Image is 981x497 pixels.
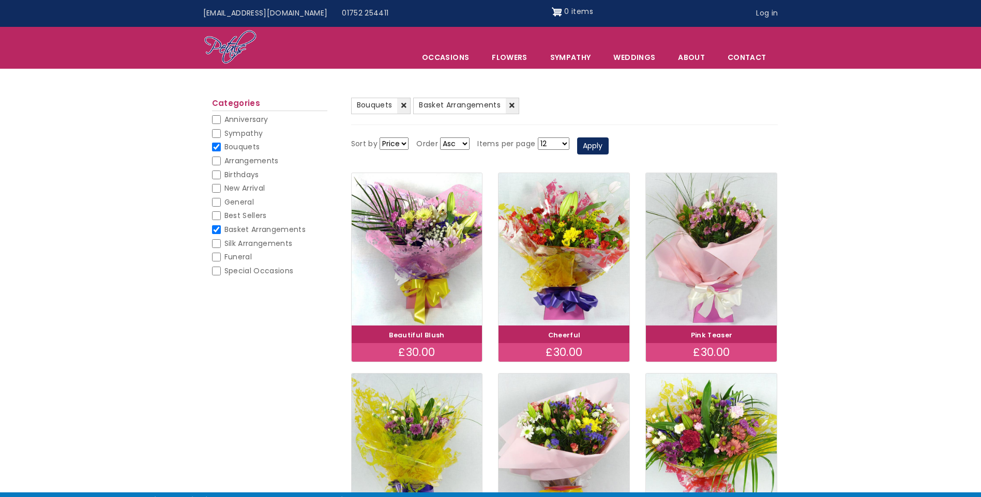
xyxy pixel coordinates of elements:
span: Basket Arrangements [224,224,306,235]
img: Cheerful [499,173,629,325]
img: Pink Teaser [646,173,777,325]
a: Contact [717,46,777,68]
a: 01752 254411 [335,4,396,23]
a: Pink Teaser [691,331,733,339]
a: Beautiful Blush [389,331,444,339]
span: Sympathy [224,128,263,138]
a: About [667,46,716,68]
label: Order [416,138,438,150]
span: New Arrival [224,183,265,193]
a: [EMAIL_ADDRESS][DOMAIN_NAME] [196,4,335,23]
h2: Categories [212,99,327,111]
a: Flowers [481,46,538,68]
div: £30.00 [352,343,482,362]
span: Arrangements [224,156,279,166]
span: Best Sellers [224,210,267,221]
span: Anniversary [224,114,268,125]
a: Sympathy [539,46,602,68]
a: Basket Arrangements [413,98,519,114]
img: Beautiful Blush [352,173,482,325]
img: Shopping cart [552,4,562,20]
img: Home [204,29,257,66]
a: Shopping cart 0 items [552,4,593,20]
span: Bouquets [224,142,260,152]
span: 0 items [564,6,593,17]
span: Weddings [602,46,666,68]
span: Basket Arrangements [419,100,501,110]
a: Bouquets [351,98,411,114]
a: Log in [749,4,785,23]
span: Birthdays [224,169,259,180]
div: £30.00 [646,343,777,362]
span: Bouquets [357,100,393,110]
span: Occasions [411,46,480,68]
label: Sort by [351,138,378,150]
button: Apply [577,137,609,155]
label: Items per page [477,138,535,150]
span: General [224,197,254,207]
span: Funeral [224,252,252,262]
a: Cheerful [548,331,581,339]
span: Silk Arrangements [224,238,293,248]
span: Special Occasions [224,266,294,276]
div: £30.00 [499,343,629,362]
